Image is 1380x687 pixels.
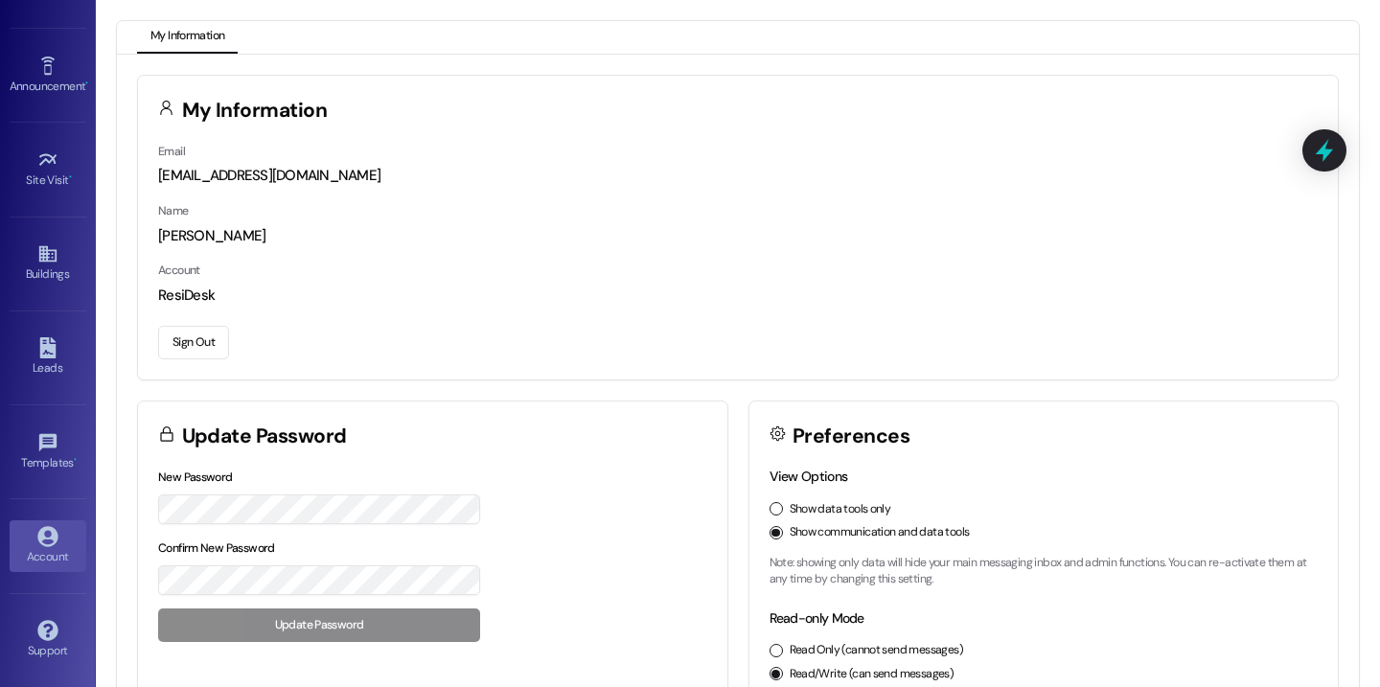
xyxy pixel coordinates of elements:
button: Sign Out [158,326,229,359]
span: • [74,453,77,467]
label: Confirm New Password [158,540,275,556]
label: Read-only Mode [770,609,864,627]
label: Email [158,144,185,159]
div: ResiDesk [158,286,1318,306]
button: My Information [137,21,238,54]
a: Templates • [10,426,86,478]
label: Read Only (cannot send messages) [790,642,963,659]
span: • [85,77,88,90]
h3: Update Password [182,426,347,447]
a: Site Visit • [10,144,86,195]
label: View Options [770,468,848,485]
label: Show data tools only [790,501,891,518]
a: Buildings [10,238,86,289]
h3: Preferences [793,426,909,447]
label: New Password [158,469,233,485]
label: Name [158,203,189,218]
label: Account [158,263,200,278]
div: [PERSON_NAME] [158,226,1318,246]
span: • [69,171,72,184]
label: Read/Write (can send messages) [790,666,954,683]
a: Account [10,520,86,572]
a: Support [10,614,86,666]
h3: My Information [182,101,328,121]
label: Show communication and data tools [790,524,970,541]
a: Leads [10,332,86,383]
div: [EMAIL_ADDRESS][DOMAIN_NAME] [158,166,1318,186]
p: Note: showing only data will hide your main messaging inbox and admin functions. You can re-activ... [770,555,1319,588]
